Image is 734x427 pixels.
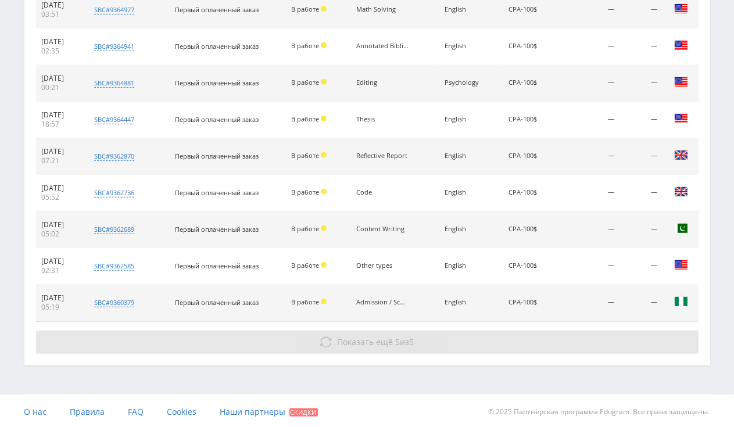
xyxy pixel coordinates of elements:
[321,6,327,12] span: Холд
[509,79,552,87] div: CPA-100$
[291,188,319,196] span: В работе
[321,79,327,85] span: Холд
[321,42,327,48] span: Холд
[42,257,78,266] div: [DATE]
[620,65,664,102] td: —
[445,225,496,233] div: English
[509,6,552,13] div: CPA-100$
[321,116,327,121] span: Холд
[674,295,688,308] img: nga.png
[36,331,699,354] button: Показать ещё 5из5
[445,299,496,306] div: English
[509,299,552,306] div: CPA-100$
[42,120,78,129] div: 18:57
[558,28,620,65] td: —
[94,261,134,271] div: sbc#9362585
[674,185,688,199] img: gbr.png
[445,262,496,270] div: English
[620,138,664,175] td: —
[175,5,259,14] span: Первый оплаченный заказ
[674,2,688,16] img: usa.png
[42,10,78,19] div: 03:51
[175,42,259,51] span: Первый оплаченный заказ
[175,225,259,234] span: Первый оплаченный заказ
[291,151,319,160] span: В работе
[321,299,327,304] span: Холд
[620,28,664,65] td: —
[558,248,620,285] td: —
[620,102,664,138] td: —
[42,266,78,275] div: 02:31
[321,225,327,231] span: Холд
[509,262,552,270] div: CPA-100$
[445,79,496,87] div: Psychology
[337,336,414,347] span: из
[395,336,400,347] span: 5
[445,189,496,196] div: English
[175,261,259,270] span: Первый оплаченный заказ
[94,225,134,234] div: sbc#9362689
[42,293,78,303] div: [DATE]
[42,147,78,156] div: [DATE]
[558,285,620,321] td: —
[94,188,134,198] div: sbc#9362736
[42,303,78,312] div: 05:19
[509,189,552,196] div: CPA-100$
[509,225,552,233] div: CPA-100$
[445,116,496,123] div: English
[356,225,409,233] div: Content Writing
[42,46,78,56] div: 02:35
[558,65,620,102] td: —
[128,406,144,417] span: FAQ
[42,229,78,239] div: 05:02
[356,189,409,196] div: Code
[321,262,327,268] span: Холд
[42,1,78,10] div: [DATE]
[42,37,78,46] div: [DATE]
[674,112,688,125] img: usa.png
[291,5,319,13] span: В работе
[94,298,134,307] div: sbc#9360379
[42,193,78,202] div: 05:52
[291,114,319,123] span: В работе
[42,83,78,92] div: 00:21
[94,115,134,124] div: sbc#9364447
[321,152,327,158] span: Холд
[509,116,552,123] div: CPA-100$
[620,285,664,321] td: —
[674,148,688,162] img: gbr.png
[291,78,319,87] span: В работе
[289,408,318,417] span: Скидки
[337,336,393,347] span: Показать ещё
[42,74,78,83] div: [DATE]
[94,152,134,161] div: sbc#9362870
[356,262,409,270] div: Other types
[356,152,409,160] div: Reflective Report
[291,261,319,270] span: В работе
[509,42,552,50] div: CPA-100$
[509,152,552,160] div: CPA-100$
[356,42,409,50] div: Annotated Bibliography
[175,78,259,87] span: Первый оплаченный заказ
[220,406,286,417] span: Наши партнеры
[42,184,78,193] div: [DATE]
[175,152,259,160] span: Первый оплаченный заказ
[175,188,259,197] span: Первый оплаченный заказ
[42,220,78,229] div: [DATE]
[42,156,78,166] div: 07:21
[175,115,259,124] span: Первый оплаченный заказ
[94,5,134,15] div: sbc#9364977
[356,6,409,13] div: Math Solving
[356,116,409,123] div: Thesis
[674,38,688,52] img: usa.png
[445,6,496,13] div: English
[167,406,197,417] span: Cookies
[356,299,409,306] div: Admission / Scholarship Essay
[620,211,664,248] td: —
[558,175,620,211] td: —
[321,189,327,195] span: Холд
[620,248,664,285] td: —
[94,42,134,51] div: sbc#9364941
[445,42,496,50] div: English
[24,406,47,417] span: О нас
